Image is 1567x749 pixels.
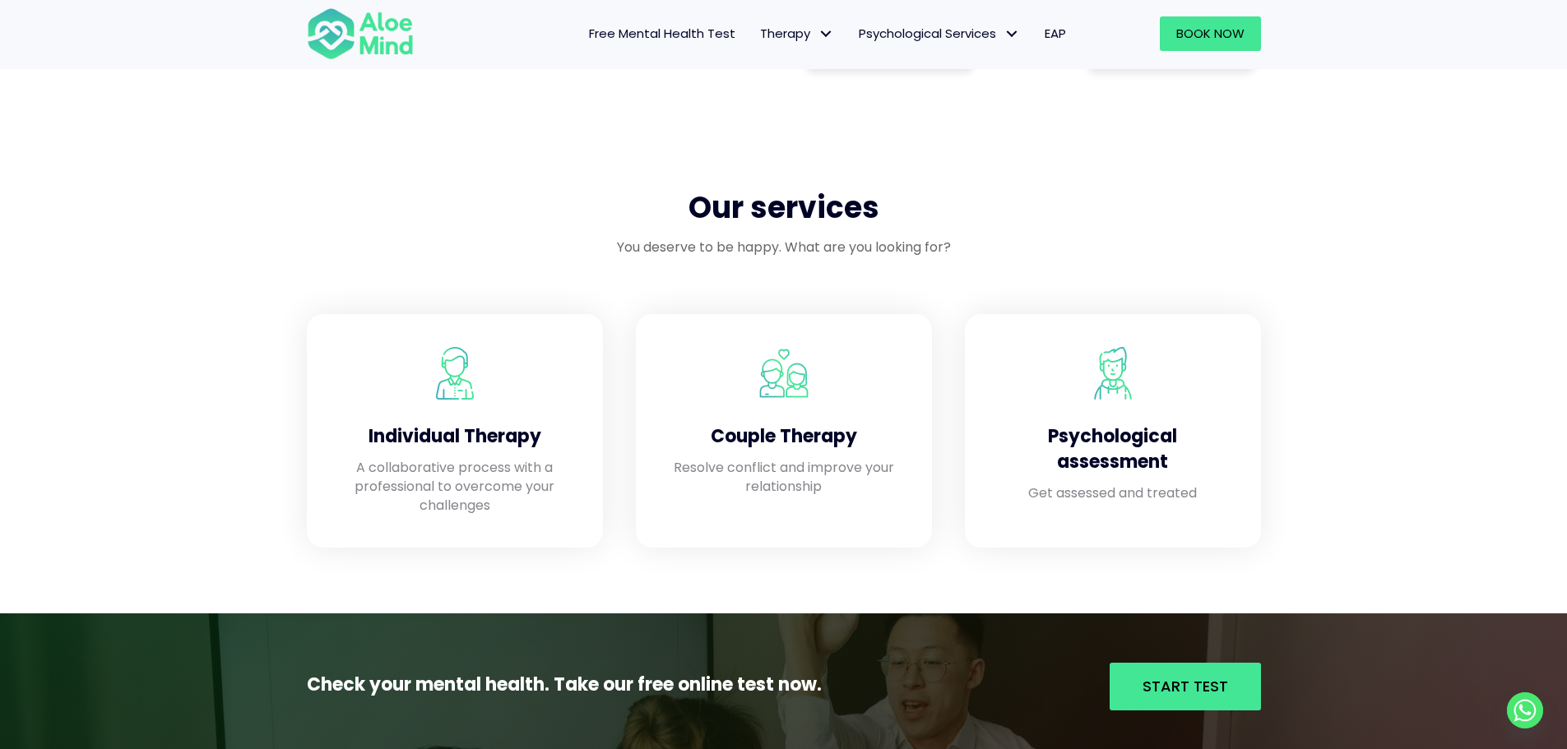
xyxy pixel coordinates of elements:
[814,22,838,46] span: Therapy: submenu
[577,16,748,51] a: Free Mental Health Test
[323,331,586,531] a: Aloe Mind Malaysia | Mental Healthcare Services in Malaysia and Singapore Individual Therapy A co...
[760,25,834,42] span: Therapy
[998,424,1228,475] h4: Psychological assessment
[429,347,481,400] img: Aloe Mind Malaysia | Mental Healthcare Services in Malaysia and Singapore
[669,424,899,450] h4: Couple Therapy
[307,7,414,61] img: Aloe mind Logo
[1507,692,1543,728] a: Whatsapp
[652,331,916,531] a: Aloe Mind Malaysia | Mental Healthcare Services in Malaysia and Singapore Couple Therapy Resolve ...
[998,483,1228,502] p: Get assessed and treated
[1110,663,1261,710] a: Start Test
[1045,25,1066,42] span: EAP
[981,331,1245,531] a: Aloe Mind Malaysia | Mental Healthcare Services in Malaysia and Singapore Psychological assessmen...
[859,25,1020,42] span: Psychological Services
[748,16,846,51] a: TherapyTherapy: submenu
[340,424,570,450] h4: Individual Therapy
[688,187,879,229] span: Our services
[589,25,735,42] span: Free Mental Health Test
[846,16,1032,51] a: Psychological ServicesPsychological Services: submenu
[307,238,1261,257] p: You deserve to be happy. What are you looking for?
[1032,16,1078,51] a: EAP
[1000,22,1024,46] span: Psychological Services: submenu
[1160,16,1261,51] a: Book Now
[1087,347,1139,400] img: Aloe Mind Malaysia | Mental Healthcare Services in Malaysia and Singapore
[340,458,570,516] p: A collaborative process with a professional to overcome your challenges
[307,672,892,698] p: Check your mental health. Take our free online test now.
[1176,25,1245,42] span: Book Now
[1143,676,1228,696] span: Start Test
[435,16,1078,51] nav: Menu
[669,458,899,496] p: Resolve conflict and improve your relationship
[758,347,810,400] img: Aloe Mind Malaysia | Mental Healthcare Services in Malaysia and Singapore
